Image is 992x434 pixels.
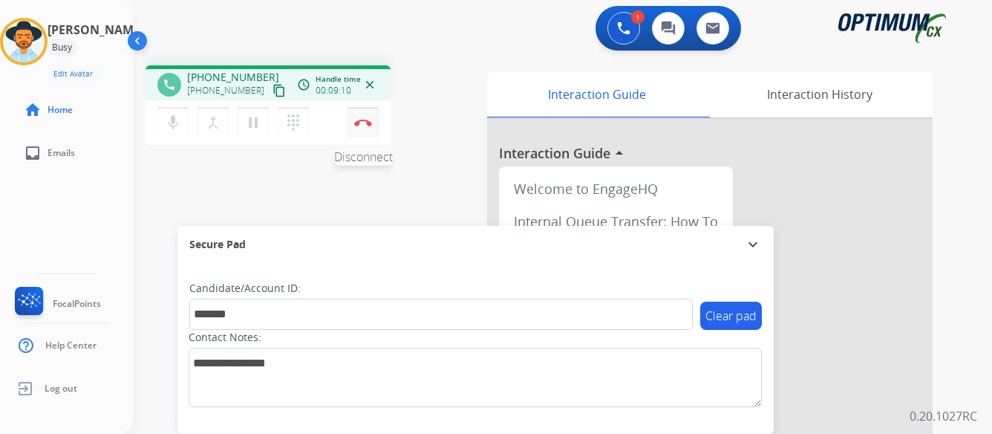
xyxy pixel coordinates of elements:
mat-icon: mic [164,114,182,132]
mat-icon: pause [244,114,262,132]
div: Interaction Guide [487,71,706,117]
button: Disconnect [347,107,379,138]
button: Edit Avatar [48,65,99,82]
h3: [PERSON_NAME] [48,21,144,39]
mat-icon: close [363,78,376,91]
div: 1 [631,10,645,24]
mat-icon: home [24,101,42,119]
img: avatar [3,21,45,62]
span: Disconnect [334,148,393,166]
span: Log out [45,383,77,395]
div: Interaction History [706,71,933,117]
div: Welcome to EngageHQ [505,172,727,205]
span: [PHONE_NUMBER] [187,70,279,85]
span: Secure Pad [189,237,246,252]
span: Help Center [45,340,97,352]
label: Contact Notes: [189,330,261,345]
mat-icon: inbox [24,144,42,162]
div: Busy [48,39,76,56]
div: Internal Queue Transfer: How To [505,205,727,238]
span: Handle time [316,74,361,85]
mat-icon: dialpad [284,114,302,132]
span: FocalPoints [53,298,101,310]
span: [PHONE_NUMBER] [187,85,264,97]
label: Candidate/Account ID: [189,281,301,296]
mat-icon: expand_more [744,236,762,253]
img: control [354,119,372,126]
mat-icon: content_copy [273,84,286,97]
span: Emails [48,147,75,159]
mat-icon: access_time [297,78,310,91]
a: FocalPoints [12,287,101,321]
button: Clear pad [700,302,762,330]
mat-icon: merge_type [204,114,222,132]
span: Home [48,104,73,116]
p: 0.20.1027RC [910,407,977,425]
mat-icon: phone [163,78,176,91]
span: 00:09:10 [316,85,351,97]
